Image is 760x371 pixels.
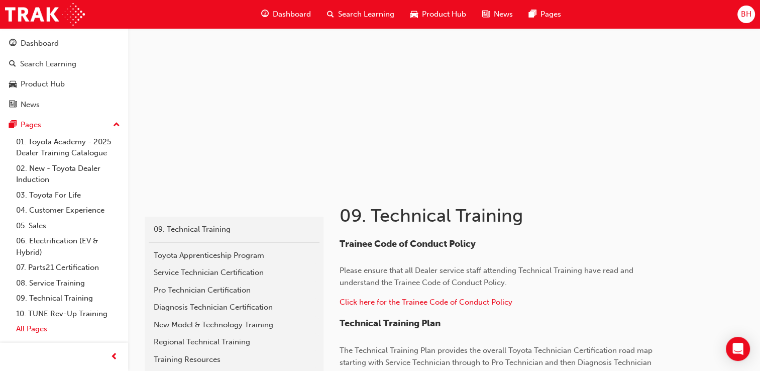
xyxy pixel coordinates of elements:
[340,266,635,287] span: Please ensure that all Dealer service staff attending Technical Training have read and understand...
[340,298,512,307] a: Click here for the Trainee Code of Conduct Policy
[12,260,124,275] a: 07. Parts21 Certification
[149,333,319,351] a: Regional Technical Training
[5,3,85,26] img: Trak
[319,4,402,25] a: search-iconSearch Learning
[9,80,17,89] span: car-icon
[21,38,59,49] div: Dashboard
[327,8,334,21] span: search-icon
[482,8,490,21] span: news-icon
[12,218,124,234] a: 05. Sales
[154,250,314,261] div: Toyota Apprenticeship Program
[474,4,521,25] a: news-iconNews
[726,337,750,361] div: Open Intercom Messenger
[149,264,319,282] a: Service Technician Certification
[12,291,124,306] a: 09. Technical Training
[12,203,124,218] a: 04. Customer Experience
[521,4,569,25] a: pages-iconPages
[149,299,319,316] a: Diagnosis Technician Certification
[149,282,319,299] a: Pro Technician Certification
[340,318,441,329] span: Technical Training Plan
[12,161,124,188] a: 02. New - Toyota Dealer Induction
[12,321,124,337] a: All Pages
[9,121,17,130] span: pages-icon
[4,75,124,94] a: Product Hub
[154,285,314,296] div: Pro Technician Certification
[4,34,124,53] a: Dashboard
[154,224,314,235] div: 09. Technical Training
[21,119,41,131] div: Pages
[12,275,124,291] a: 08. Service Training
[12,188,124,203] a: 03. Toyota For Life
[12,233,124,260] a: 06. Electrification (EV & Hybrid)
[4,32,124,116] button: DashboardSearch LearningProduct HubNews
[340,238,476,249] span: Trainee Code of Conduct Policy
[529,8,536,21] span: pages-icon
[741,9,751,20] span: BH
[149,221,319,238] a: 09. Technical Training
[338,9,394,20] span: Search Learning
[154,302,314,313] div: Diagnosis Technician Certification
[111,351,118,363] span: prev-icon
[113,119,120,132] span: up-icon
[4,116,124,134] button: Pages
[4,55,124,73] a: Search Learning
[9,60,16,69] span: search-icon
[494,9,513,20] span: News
[9,39,17,48] span: guage-icon
[9,101,17,110] span: news-icon
[12,134,124,161] a: 01. Toyota Academy - 2025 Dealer Training Catalogue
[273,9,311,20] span: Dashboard
[410,8,418,21] span: car-icon
[422,9,466,20] span: Product Hub
[154,354,314,365] div: Training Resources
[154,336,314,348] div: Regional Technical Training
[737,6,755,23] button: BH
[253,4,319,25] a: guage-iconDashboard
[12,306,124,322] a: 10. TUNE Rev-Up Training
[149,351,319,368] a: Training Resources
[4,96,124,114] a: News
[340,205,669,227] h1: 09. Technical Training
[540,9,561,20] span: Pages
[21,78,65,90] div: Product Hub
[402,4,474,25] a: car-iconProduct Hub
[154,267,314,279] div: Service Technician Certification
[149,316,319,334] a: New Model & Technology Training
[154,319,314,331] div: New Model & Technology Training
[261,8,269,21] span: guage-icon
[21,99,40,111] div: News
[20,58,76,70] div: Search Learning
[149,247,319,264] a: Toyota Apprenticeship Program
